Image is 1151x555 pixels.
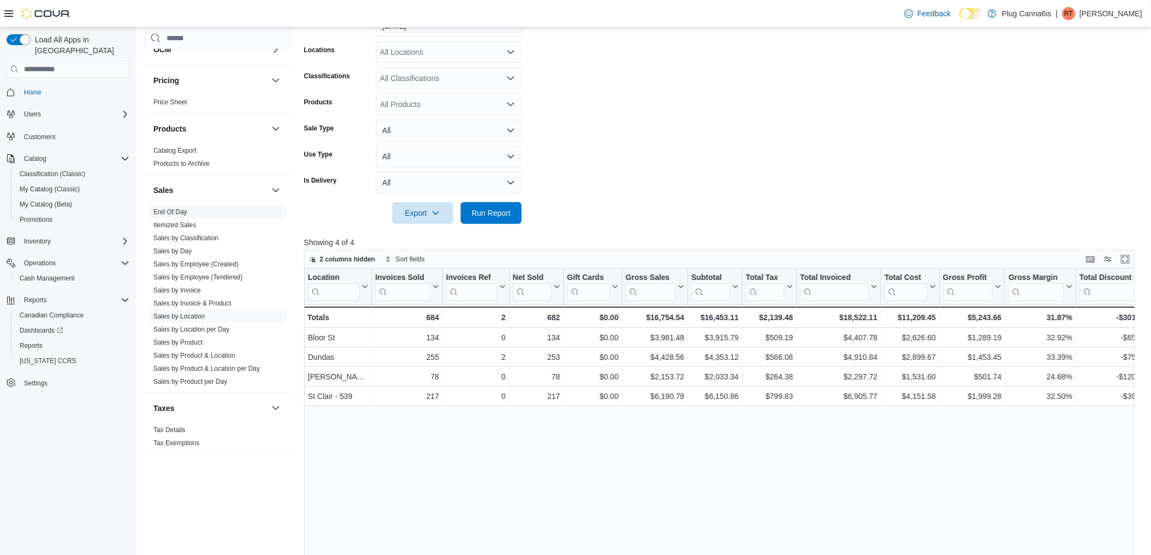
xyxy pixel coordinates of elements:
div: $6,190.78 [626,390,684,403]
div: Net Sold [512,273,551,283]
button: Sales [153,185,267,196]
div: $2,139.48 [746,311,793,324]
a: Home [20,86,46,99]
button: Total Invoiced [800,273,877,301]
div: $1,453.45 [943,351,1001,364]
a: Sales by Product & Location per Day [153,365,260,372]
button: Products [269,122,282,135]
h3: OCM [153,44,171,55]
div: Net Sold [512,273,551,301]
div: 32.50% [1008,390,1072,403]
div: Gross Sales [626,273,676,283]
button: Reports [2,292,134,308]
a: Tax Details [153,426,185,434]
div: $4,151.58 [884,390,936,403]
label: Classifications [304,72,350,80]
span: Price Sheet [153,98,187,107]
button: Settings [2,375,134,391]
span: Canadian Compliance [15,309,129,322]
span: My Catalog (Beta) [20,200,72,209]
div: [PERSON_NAME] [308,370,368,383]
div: $2,899.67 [884,351,936,364]
span: Inventory [20,235,129,248]
div: 255 [375,351,439,364]
div: Sales [145,205,291,392]
div: 2 [446,351,505,364]
button: Enter fullscreen [1119,253,1132,266]
button: Total Discount [1080,273,1147,301]
button: Home [2,84,134,100]
div: Dundas [308,351,368,364]
button: [US_STATE] CCRS [11,353,134,369]
input: Dark Mode [960,8,982,20]
div: 682 [512,311,560,324]
label: Use Type [304,150,332,159]
span: Sales by Product & Location [153,351,236,360]
div: Total Discount [1080,273,1138,301]
div: Location [308,273,360,283]
a: Products to Archive [153,160,209,167]
a: Classification (Classic) [15,167,90,180]
div: Totals [307,311,368,324]
a: Sales by Location per Day [153,326,230,333]
div: 33.39% [1008,351,1072,364]
button: Catalog [2,151,134,166]
a: Customers [20,130,60,144]
div: 24.68% [1008,370,1072,383]
p: | [1056,7,1058,20]
button: Users [20,108,45,121]
button: Cash Management [11,271,134,286]
div: 134 [512,331,560,344]
h3: Products [153,123,187,134]
button: Canadian Compliance [11,308,134,323]
div: $566.08 [746,351,793,364]
a: Sales by Invoice [153,286,201,294]
a: Dashboards [11,323,134,338]
span: Canadian Compliance [20,311,84,320]
div: $3,915.79 [691,331,739,344]
span: Dashboards [15,324,129,337]
button: Net Sold [512,273,560,301]
nav: Complex example [7,80,129,419]
span: Settings [20,376,129,390]
a: Itemized Sales [153,221,196,229]
div: $2,033.34 [691,370,739,383]
span: Sales by Product & Location per Day [153,364,260,373]
div: $799.83 [746,390,793,403]
span: Sales by Classification [153,234,219,242]
div: 0 [446,370,505,383]
button: Pricing [269,74,282,87]
span: Home [20,85,129,99]
span: Reports [20,341,42,350]
div: $1,531.60 [884,370,936,383]
div: $16,754.54 [626,311,684,324]
a: Sales by Location [153,313,205,320]
div: Invoices Ref [446,273,497,283]
span: Promotions [20,215,53,224]
span: Sales by Employee (Created) [153,260,239,269]
a: Sales by Product per Day [153,378,227,385]
div: -$75.44 [1080,351,1147,364]
span: Feedback [918,8,951,19]
button: Gross Sales [626,273,684,301]
div: $0.00 [567,390,618,403]
div: $4,353.12 [691,351,739,364]
span: Sales by Location per Day [153,325,230,334]
span: Sales by Invoice & Product [153,299,231,308]
a: Sales by Employee (Created) [153,260,239,268]
span: Reports [20,294,129,307]
div: 78 [375,370,439,383]
span: Sales by Employee (Tendered) [153,273,243,282]
div: 134 [375,331,439,344]
span: Classification (Classic) [20,170,85,178]
button: My Catalog (Classic) [11,182,134,197]
div: $16,453.11 [691,311,739,324]
button: Operations [20,257,60,270]
a: Sales by Invoice & Product [153,300,231,307]
span: Customers [20,129,129,143]
button: Gross Margin [1008,273,1072,301]
img: Cova [22,8,71,19]
div: 684 [375,311,439,324]
div: Products [145,144,291,174]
